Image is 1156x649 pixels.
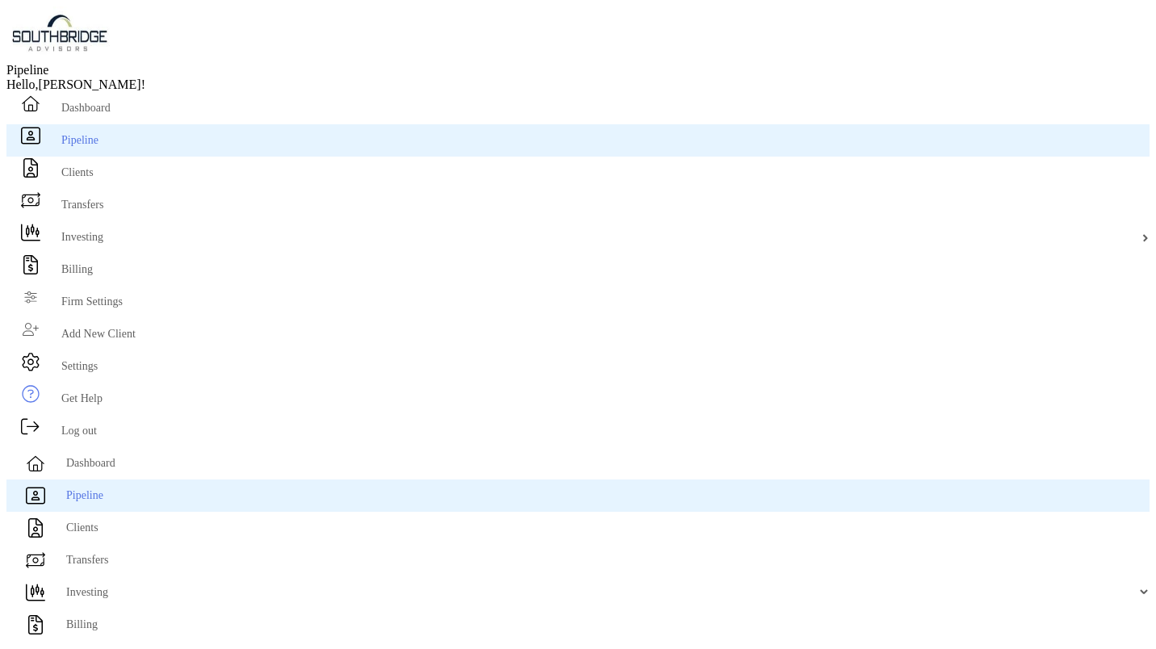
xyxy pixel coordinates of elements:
span: Investing [66,576,1127,609]
img: billing icon [26,615,45,634]
span: Settings [61,360,98,372]
img: investing icon [26,583,45,602]
img: clients icon [21,158,40,178]
span: Dashboard [61,102,111,114]
img: logout icon [21,417,40,436]
img: dashboard icon [26,454,45,473]
span: Get Help [61,392,103,404]
span: Billing [66,609,1135,641]
div: Pipeline [6,63,1150,77]
span: Clients [61,166,94,178]
img: pipeline icon [21,126,40,145]
span: Pipeline [61,134,98,146]
span: [PERSON_NAME]! [39,77,145,91]
img: billing icon [21,255,40,274]
img: add_new_client icon [21,320,40,339]
span: Clients [66,512,1135,544]
img: Zoe Logo [6,6,113,60]
span: Pipeline [66,479,1135,512]
span: Log out [61,425,97,437]
img: firm-settings icon [21,287,40,307]
div: Hello, [6,77,1150,92]
img: dashboard icon [21,94,40,113]
span: Add New Client [61,328,136,340]
span: Firm Settings [61,295,123,308]
img: investing icon [21,223,40,242]
img: settings icon [21,352,40,371]
img: transfers icon [26,551,45,570]
span: Investing [61,231,103,243]
span: Billing [61,263,93,275]
img: clients icon [26,518,45,538]
img: transfers icon [21,191,40,210]
img: pipeline icon [26,486,45,505]
span: Dashboard [66,447,1135,479]
span: Transfers [66,544,1135,576]
img: get-help icon [21,384,40,404]
span: Transfers [61,199,103,211]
